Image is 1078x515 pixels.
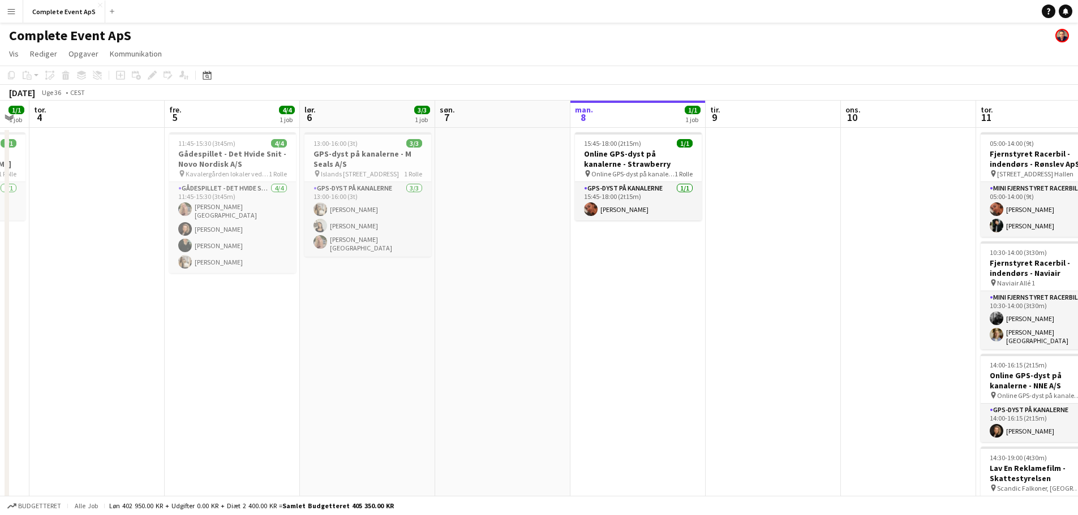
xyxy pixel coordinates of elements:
span: Alle job [72,501,100,510]
div: [DATE] [9,87,35,98]
a: Vis [5,46,23,61]
span: Rediger [30,49,57,59]
a: Opgaver [64,46,103,61]
button: Complete Event ApS [23,1,105,23]
div: CEST [70,88,85,97]
div: Løn 402 950.00 KR + Udgifter 0.00 KR + Diæt 2 400.00 KR = [109,501,394,510]
span: Vis [9,49,19,59]
span: Kommunikation [110,49,162,59]
span: Budgetteret [18,502,61,510]
span: Samlet budgetteret 405 350.00 KR [282,501,394,510]
button: Budgetteret [6,500,63,512]
app-user-avatar: Christian Brøckner [1055,29,1069,42]
a: Kommunikation [105,46,166,61]
h1: Complete Event ApS [9,27,131,44]
a: Rediger [25,46,62,61]
span: Opgaver [68,49,98,59]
